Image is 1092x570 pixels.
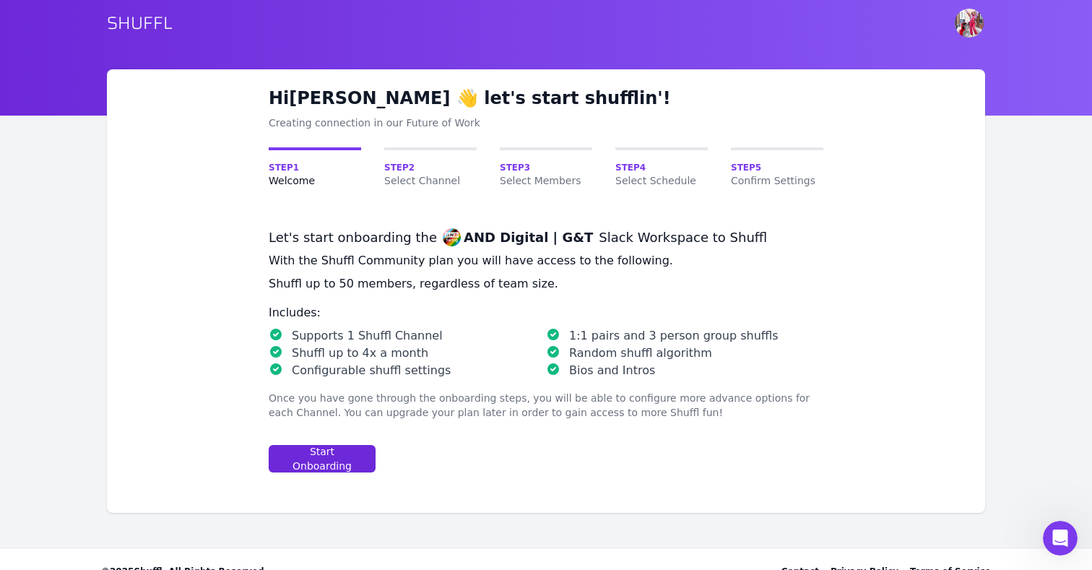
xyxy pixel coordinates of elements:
[569,345,712,362] p: Random shuffl algorithm
[615,173,708,188] span: Select Schedule
[281,444,363,473] div: Start Onboarding
[569,327,779,345] p: 1:1 pairs and 3 person group shuffls
[384,173,477,188] span: Select Channel
[292,327,443,345] p: Supports 1 Shuffl Channel
[107,12,173,35] a: SHUFFL
[731,173,823,188] span: Confirm Settings
[269,252,823,269] p: With the Shuffl Community plan you will have access to the following.
[500,162,592,173] span: Step 3
[269,116,823,130] div: Creating connection in our Future of Work
[292,345,428,362] p: Shuffl up to 4x a month
[500,173,592,188] span: Select Members
[269,147,823,188] nav: Onboarding
[443,228,461,246] img: AND Digital | G&T
[955,9,984,38] img: Anastasia Hadden
[615,162,708,173] span: Step 4
[269,87,823,110] h1: Hi [PERSON_NAME] let's start shufflin'!
[269,445,376,472] button: Start Onboarding
[464,229,593,246] div: AND Digital | G&T
[269,147,361,188] a: Step1Welcome
[269,275,823,293] div: Shuffl up to 50 members, regardless of team size.
[269,228,823,246] h3: Let's start onboarding the Slack Workspace to Shuffl
[269,391,823,420] p: Once you have gone through the onboarding steps, you will be able to configure more advance optio...
[569,362,655,379] p: Bios and Intros
[456,88,478,108] span: emoji wave
[953,7,985,39] button: User menu
[292,362,451,379] p: Configurable shuffl settings
[269,173,361,188] span: Welcome
[1043,521,1078,556] iframe: Intercom live chat
[269,162,361,173] span: Step 1
[731,162,823,173] span: Step 5
[384,162,477,173] span: Step 2
[269,304,823,321] div: Includes:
